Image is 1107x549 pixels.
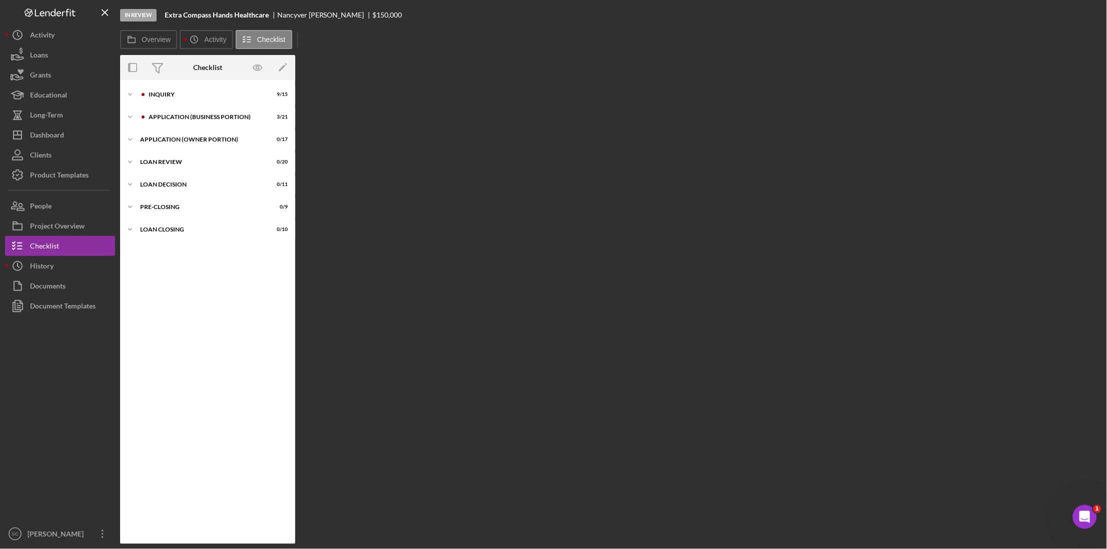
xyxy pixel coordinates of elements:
[270,226,288,232] div: 0 / 10
[120,9,157,21] div: In Review
[5,236,115,256] button: Checklist
[5,145,115,165] button: Clients
[30,65,51,87] div: Grants
[140,136,263,142] div: APPLICATION (OWNER PORTION)
[5,125,115,145] button: Dashboard
[30,236,59,258] div: Checklist
[140,159,263,165] div: LOAN REVIEW
[30,165,89,187] div: Product Templates
[5,45,115,65] button: Loans
[30,25,55,47] div: Activity
[270,204,288,210] div: 0 / 9
[270,181,288,187] div: 0 / 11
[30,85,67,107] div: Educational
[140,226,263,232] div: LOAN CLOSING
[30,276,66,298] div: Documents
[1073,505,1097,529] iframe: Intercom live chat
[193,63,222,71] div: Checklist
[30,45,48,67] div: Loans
[12,531,18,537] text: SC
[30,296,96,318] div: Document Templates
[30,105,63,127] div: Long-Term
[30,216,85,238] div: Project Overview
[5,524,115,544] button: SC[PERSON_NAME]
[5,85,115,105] button: Educational
[120,30,177,49] button: Overview
[140,181,263,187] div: LOAN DECISION
[257,35,286,43] label: Checklist
[30,145,52,167] div: Clients
[5,256,115,276] button: History
[270,136,288,142] div: 0 / 17
[30,125,64,147] div: Dashboard
[373,10,402,19] span: $150,000
[142,35,171,43] label: Overview
[270,91,288,97] div: 9 / 15
[5,276,115,296] button: Documents
[5,65,115,85] button: Grants
[30,196,52,218] div: People
[5,296,115,316] button: Document Templates
[5,196,115,216] button: People
[1093,505,1101,513] span: 1
[25,524,90,546] div: [PERSON_NAME]
[277,11,373,19] div: Nancyver [PERSON_NAME]
[270,114,288,120] div: 3 / 21
[180,30,233,49] button: Activity
[149,114,263,120] div: APPLICATION (BUSINESS PORTION)
[5,216,115,236] button: Project Overview
[149,91,263,97] div: INQUIRY
[270,159,288,165] div: 0 / 20
[236,30,292,49] button: Checklist
[5,165,115,185] button: Product Templates
[165,11,269,19] b: Extra Compass Hands Healthcare
[204,35,226,43] label: Activity
[5,25,115,45] button: Activity
[30,256,54,278] div: History
[140,204,263,210] div: PRE-CLOSING
[5,105,115,125] button: Long-Term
